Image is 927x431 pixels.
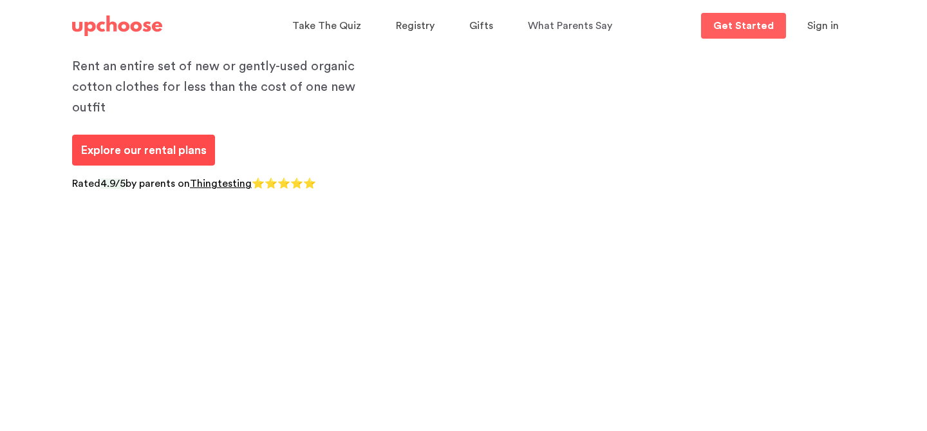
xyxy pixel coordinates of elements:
[72,56,381,118] p: Rent an entire set of new or gently-used organic cotton clothes for less than the cost of one new...
[528,21,612,31] span: What Parents Say
[807,21,839,31] span: Sign in
[126,178,190,189] span: by parents on
[252,178,316,189] span: ⭐⭐⭐⭐⭐
[190,178,252,189] a: Thingtesting
[701,13,786,39] a: Get Started
[292,14,365,39] a: Take The Quiz
[469,21,493,31] span: Gifts
[72,135,215,166] a: Explore our rental plans
[72,15,162,36] img: UpChoose
[80,144,207,156] span: Explore our rental plans
[396,14,438,39] a: Registry
[72,13,162,39] a: UpChoose
[292,21,361,31] span: Take The Quiz
[72,178,100,189] span: Rated
[100,178,126,189] span: 4.9/5
[469,14,497,39] a: Gifts
[396,21,435,31] span: Registry
[528,14,616,39] a: What Parents Say
[713,21,774,31] p: Get Started
[791,13,855,39] button: Sign in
